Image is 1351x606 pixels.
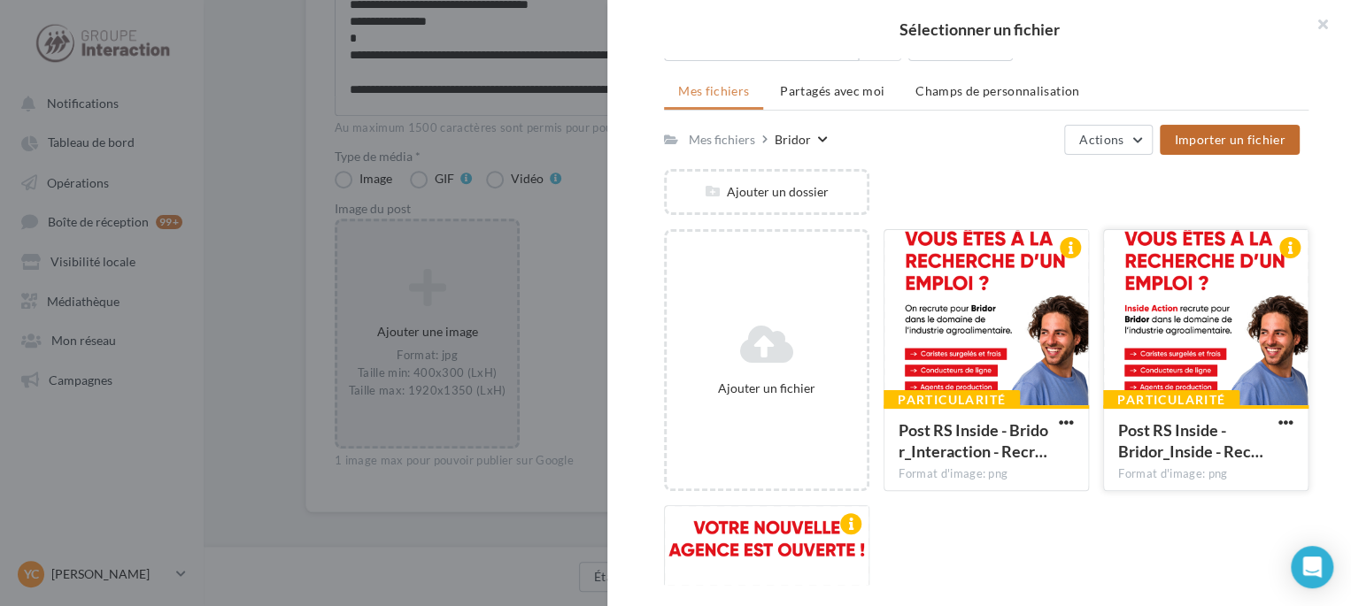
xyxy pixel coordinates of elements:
span: Post RS Inside - Bridor_Inside - Recrutement [1118,420,1263,461]
div: Particularité [884,390,1020,410]
span: Champs de personnalisation [915,83,1079,98]
div: Bridor [775,131,811,149]
div: Ajouter un dossier [667,183,867,201]
button: Importer un fichier [1160,125,1300,155]
span: Mes fichiers [678,83,749,98]
span: Importer un fichier [1174,132,1285,147]
div: Open Intercom Messenger [1291,546,1333,588]
span: Post RS Inside - Bridor_Interaction - Recrutement [899,420,1048,461]
div: Format d'image: png [1118,466,1293,482]
div: Ajouter un fichier [674,380,860,397]
span: Partagés avec moi [780,83,884,98]
div: Mes fichiers [689,131,755,149]
h2: Sélectionner un fichier [636,21,1323,37]
span: Actions [1079,132,1123,147]
button: Actions [1064,125,1153,155]
div: Format d'image: png [899,466,1074,482]
div: Particularité [1103,390,1239,410]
